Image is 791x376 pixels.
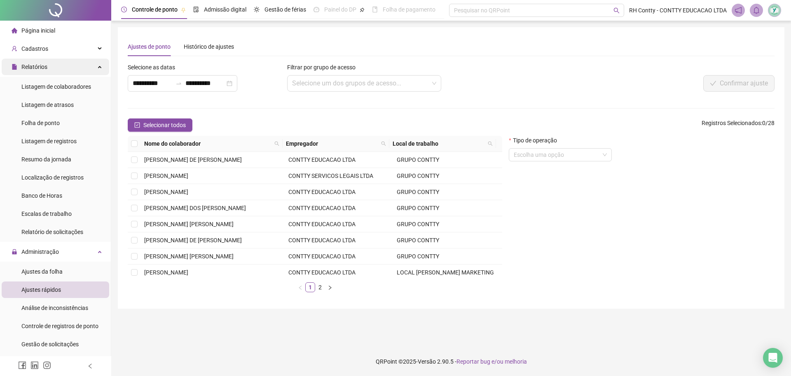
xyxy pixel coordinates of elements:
a: 2 [316,283,325,292]
span: Localização de registros [21,174,84,181]
span: swap-right [176,80,182,87]
span: GRUPO CONTTY [397,205,439,211]
span: search [488,141,493,146]
span: CONTTY EDUCACAO LTDA [288,205,356,211]
span: Admissão digital [204,6,246,13]
span: instagram [43,361,51,369]
span: sun [254,7,260,12]
span: CONTTY EDUCACAO LTDA [288,269,356,276]
span: bell [753,7,760,14]
span: right [328,285,332,290]
span: : 0 / 28 [702,118,775,132]
span: facebook [18,361,26,369]
span: [PERSON_NAME] [144,189,188,195]
span: Controle de ponto [132,6,178,13]
span: CONTTY EDUCACAO LTDA [288,237,356,244]
span: Análise de inconsistências [21,305,88,311]
button: Selecionar todos [128,118,192,132]
label: Tipo de operação [509,136,562,145]
span: [PERSON_NAME] DOS [PERSON_NAME] [144,205,246,211]
span: [PERSON_NAME] DE [PERSON_NAME] [144,237,242,244]
div: Histórico de ajustes [184,42,234,51]
span: GRUPO CONTTY [397,173,439,179]
button: Confirmar ajuste [703,75,775,92]
span: file-done [193,7,199,12]
span: search [613,7,620,14]
button: left [295,282,305,292]
span: CONTTY EDUCACAO LTDA [288,189,356,195]
li: 2 [315,282,325,292]
span: CONTTY EDUCACAO LTDA [288,156,356,163]
span: Versão [418,358,436,365]
span: Registros Selecionados [702,120,761,126]
span: Banco de Horas [21,192,62,199]
span: Gestão de solicitações [21,341,79,348]
span: to [176,80,182,87]
span: CONTTY EDUCACAO LTDA [288,221,356,227]
span: GRUPO CONTTY [397,237,439,244]
span: LOCAL [PERSON_NAME] MARKETING [397,269,494,276]
span: CONTTY EDUCACAO LTDA [288,253,356,260]
span: [PERSON_NAME] DE [PERSON_NAME] [144,156,242,163]
span: search [486,137,494,150]
button: right [325,282,335,292]
span: left [87,363,93,369]
span: dashboard [314,7,319,12]
span: search [381,141,386,146]
span: [PERSON_NAME] [144,173,188,179]
span: Relatório de solicitações [21,229,83,235]
span: Folha de pagamento [383,6,435,13]
li: 1 [305,282,315,292]
span: Ajustes rápidos [21,286,61,293]
span: Ajustes da folha [21,268,63,275]
span: Resumo da jornada [21,156,71,163]
img: 82867 [768,4,781,17]
span: search [379,137,388,150]
span: Administração [21,248,59,255]
span: Empregador [286,139,378,148]
span: notification [735,7,742,14]
span: Local de trabalho [393,139,484,148]
span: Relatórios [21,64,47,70]
span: linkedin [30,361,39,369]
span: Reportar bug e/ou melhoria [456,358,527,365]
span: pushpin [360,7,365,12]
span: user-add [12,46,17,52]
span: Controle de registros de ponto [21,323,98,329]
span: [PERSON_NAME] [PERSON_NAME] [144,253,234,260]
li: Página anterior [295,282,305,292]
label: Filtrar por grupo de acesso [287,63,361,72]
span: Página inicial [21,27,55,34]
span: [PERSON_NAME] [144,269,188,276]
span: Nome do colaborador [144,139,271,148]
span: Listagem de atrasos [21,102,74,108]
span: CONTTY SERVICOS LEGAIS LTDA [288,173,373,179]
span: GRUPO CONTTY [397,189,439,195]
span: pushpin [181,7,186,12]
span: GRUPO CONTTY [397,253,439,260]
span: file [12,64,17,70]
span: Listagem de colaboradores [21,83,91,90]
span: lock [12,249,17,255]
span: clock-circle [121,7,127,12]
footer: QRPoint © 2025 - 2.90.5 - [111,347,791,376]
span: [PERSON_NAME] [PERSON_NAME] [144,221,234,227]
a: 1 [306,283,315,292]
span: book [372,7,378,12]
span: RH Contty - CONTTY EDUCACAO LTDA [629,6,727,15]
span: Escalas de trabalho [21,210,72,217]
span: search [273,137,281,150]
span: Folha de ponto [21,120,60,126]
span: Cadastros [21,45,48,52]
label: Selecione as datas [128,63,180,72]
span: search [274,141,279,146]
span: Selecionar todos [143,121,186,130]
span: GRUPO CONTTY [397,221,439,227]
span: GRUPO CONTTY [397,156,439,163]
span: check-square [134,122,140,128]
span: Listagem de registros [21,138,77,144]
span: home [12,28,17,33]
span: left [298,285,303,290]
div: Ajustes de ponto [128,42,171,51]
li: Próxima página [325,282,335,292]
